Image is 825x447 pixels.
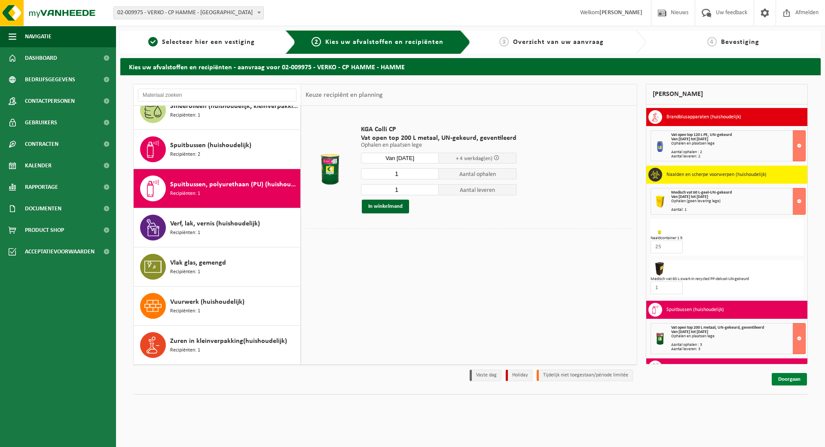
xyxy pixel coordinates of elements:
[653,221,666,235] img: 01-000315
[361,125,516,134] span: KGA Colli CP
[170,307,200,315] span: Recipiënten: 1
[25,241,95,262] span: Acceptatievoorwaarden
[25,198,61,219] span: Documenten
[170,297,244,307] span: Vuurwerk (huishoudelijk)
[134,91,301,130] button: Smeerolieën (huishoudelijk, kleinverpakking) Recipiënten: 1
[653,262,666,276] img: 01-000986
[671,133,732,137] span: Vat open top 120 L PE, UN-gekeurd
[499,37,509,46] span: 3
[666,110,741,124] h3: Brandblusapparaten (huishoudelijk)
[134,247,301,287] button: Vlak glas, gemengd Recipiënten: 1
[513,39,604,46] span: Overzicht van uw aanvraag
[362,200,409,213] button: In winkelmand
[25,219,64,241] span: Product Shop
[439,168,516,179] span: Aantal ophalen
[120,58,821,75] h2: Kies uw afvalstoffen en recipiënten - aanvraag voor 02-009975 - VERKO - CP HAMME - HAMME
[312,37,321,46] span: 2
[125,37,278,47] a: 1Selecteer hier een vestiging
[25,69,75,90] span: Bedrijfsgegevens
[671,334,806,339] div: Ophalen en plaatsen lege
[671,190,732,195] span: Medisch vat 60 L-geel-UN-gekeurd
[134,326,301,364] button: Zuren in kleinverpakking(huishoudelijk) Recipiënten: 1
[439,184,516,195] span: Aantal leveren
[170,179,298,190] span: Spuitbussen, polyurethaan (PU) (huishoudelijk)
[671,330,708,334] strong: Van [DATE] tot [DATE]
[25,47,57,69] span: Dashboard
[671,194,708,199] strong: Van [DATE] tot [DATE]
[361,142,516,148] p: Ophalen en plaatsen lege
[537,370,633,381] li: Tijdelijk niet toegestaan/période limitée
[506,370,532,381] li: Holiday
[134,287,301,326] button: Vuurwerk (huishoudelijk) Recipiënten: 1
[25,112,57,133] span: Gebruikers
[361,134,516,142] span: Vat open top 200 L metaal, UN-gekeurd, geventileerd
[721,39,759,46] span: Bevestiging
[170,268,200,276] span: Recipiënten: 1
[599,9,642,16] strong: [PERSON_NAME]
[25,90,75,112] span: Contactpersonen
[162,39,255,46] span: Selecteer hier een vestiging
[170,258,226,268] span: Vlak glas, gemengd
[25,26,52,47] span: Navigatie
[148,37,158,46] span: 1
[170,140,251,151] span: Spuitbussen (huishoudelijk)
[707,37,717,46] span: 4
[651,236,804,240] div: Naaldcontainer 1 lt
[666,303,724,317] h3: Spuitbussen (huishoudelijk)
[301,84,387,106] div: Keuze recipiënt en planning
[170,151,200,159] span: Recipiënten: 2
[134,130,301,169] button: Spuitbussen (huishoudelijk) Recipiënten: 2
[671,199,806,203] div: Ophalen (geen levering lege)
[456,156,492,161] span: + 4 werkdag(en)
[671,343,806,347] div: Aantal ophalen : 3
[134,208,301,247] button: Verf, lak, vernis (huishoudelijk) Recipiënten: 1
[113,6,264,19] span: 02-009975 - VERKO - CP HAMME - HAMME
[671,142,806,146] div: Ophalen en plaatsen lege
[361,153,439,163] input: Selecteer datum
[666,168,767,182] h3: Naalden en scherpe voorwerpen (huishoudelijk)
[646,84,808,105] div: [PERSON_NAME]
[671,150,806,154] div: Aantal ophalen : 2
[25,176,58,198] span: Rapportage
[666,361,765,374] h3: Spuitbussen, polyurethaan (PU) (huishoudelijk)
[671,137,708,142] strong: Van [DATE] tot [DATE]
[170,111,200,120] span: Recipiënten: 1
[772,373,807,385] a: Doorgaan
[170,336,287,346] span: Zuren in kleinverpakking(huishoudelijk)
[170,219,260,229] span: Verf, lak, vernis (huishoudelijk)
[25,155,52,176] span: Kalender
[170,229,200,237] span: Recipiënten: 1
[651,277,804,281] div: Medisch vat 60 L-zwart-in recycled PP-deksel-UN-gekeurd
[134,169,301,208] button: Spuitbussen, polyurethaan (PU) (huishoudelijk) Recipiënten: 1
[138,89,296,102] input: Materiaal zoeken
[25,133,58,155] span: Contracten
[671,347,806,351] div: Aantal leveren: 3
[170,346,200,355] span: Recipiënten: 1
[114,7,263,19] span: 02-009975 - VERKO - CP HAMME - HAMME
[671,154,806,159] div: Aantal leveren: 2
[470,370,501,381] li: Vaste dag
[671,208,806,212] div: Aantal: 1
[325,39,443,46] span: Kies uw afvalstoffen en recipiënten
[671,325,764,330] span: Vat open top 200 L metaal, UN-gekeurd, geventileerd
[170,101,298,111] span: Smeerolieën (huishoudelijk, kleinverpakking)
[170,190,200,198] span: Recipiënten: 1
